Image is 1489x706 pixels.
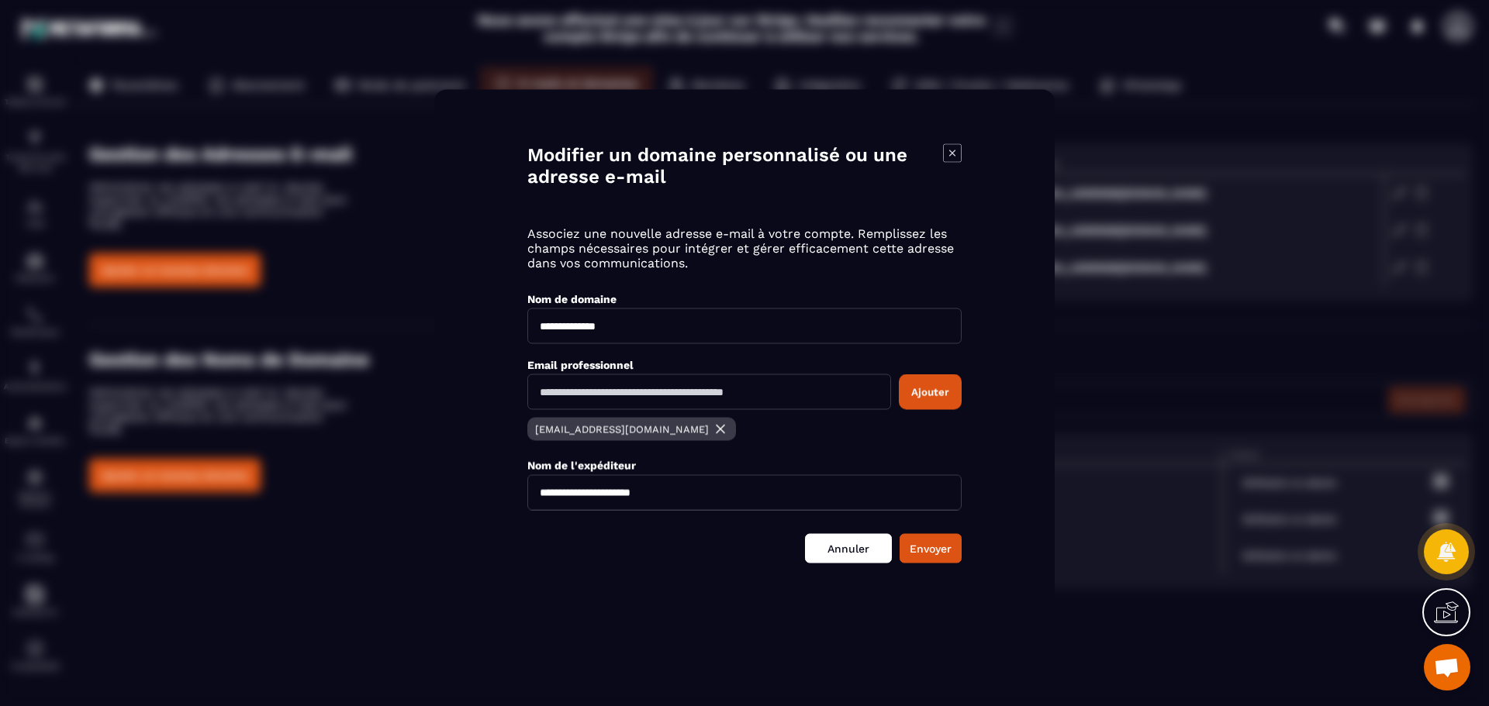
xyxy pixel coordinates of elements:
[713,421,728,436] img: close
[805,533,892,563] a: Annuler
[527,292,617,305] label: Nom de domaine
[1424,644,1470,691] div: Ouvrir le chat
[527,358,634,370] label: Email professionnel
[535,423,709,435] p: [EMAIL_ADDRESS][DOMAIN_NAME]
[527,459,636,471] label: Nom de l'expéditeur
[527,226,962,270] p: Associez une nouvelle adresse e-mail à votre compte. Remplissez les champs nécessaires pour intég...
[527,143,943,187] h4: Modifier un domaine personnalisé ou une adresse e-mail
[900,533,962,563] button: Envoyer
[899,374,962,409] button: Ajouter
